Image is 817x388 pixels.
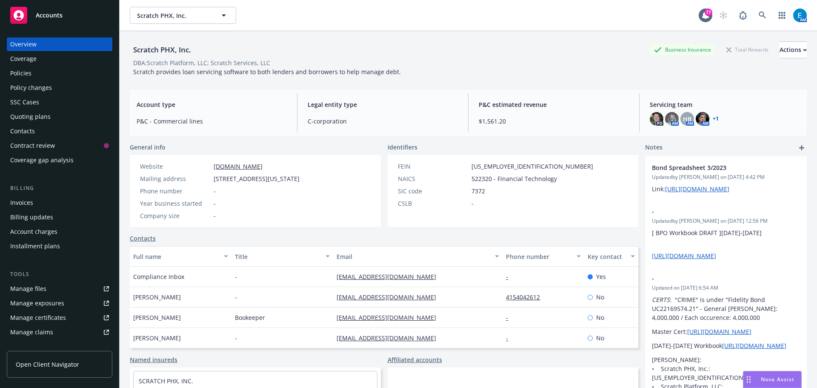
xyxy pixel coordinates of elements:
[235,272,237,281] span: -
[398,187,468,195] div: SIC code
[7,81,112,95] a: Policy changes
[36,12,63,19] span: Accounts
[7,296,112,310] a: Manage exposures
[471,174,557,183] span: 522320 - Financial Technology
[137,117,287,126] span: P&C - Commercial lines
[130,246,231,267] button: Full name
[7,270,112,279] div: Tools
[10,296,64,310] div: Manage exposures
[133,313,181,322] span: [PERSON_NAME]
[133,293,181,302] span: [PERSON_NAME]
[743,371,802,388] button: Nova Assist
[140,199,210,208] div: Year business started
[665,112,679,126] img: photo
[140,211,210,220] div: Company size
[130,143,166,152] span: General info
[231,246,333,267] button: Title
[214,199,216,208] span: -
[774,7,791,24] a: Switch app
[10,37,37,51] div: Overview
[683,115,691,124] span: HB
[10,139,55,152] div: Contract review
[235,252,320,261] div: Title
[596,313,604,322] span: No
[652,296,670,304] em: CERTS
[650,44,715,55] div: Business Insurance
[10,81,52,95] div: Policy changes
[398,199,468,208] div: CSLB
[398,162,468,171] div: FEIN
[7,225,112,239] a: Account charges
[7,52,112,66] a: Coverage
[722,342,786,350] a: [URL][DOMAIN_NAME]
[7,124,112,138] a: Contacts
[133,333,181,342] span: [PERSON_NAME]
[133,272,184,281] span: Compliance Inbox
[7,110,112,124] a: Quoting plans
[7,239,112,253] a: Installment plans
[137,100,287,109] span: Account type
[471,162,593,171] span: [US_EMPLOYER_IDENTIFICATION_NUMBER]
[705,9,712,16] div: 77
[235,313,265,322] span: Bookeeper
[479,117,629,126] span: $1,561.20
[337,273,443,281] a: [EMAIL_ADDRESS][DOMAIN_NAME]
[130,234,156,243] a: Contacts
[10,110,51,124] div: Quoting plans
[665,185,729,193] a: [URL][DOMAIN_NAME]
[235,333,237,342] span: -
[214,174,300,183] span: [STREET_ADDRESS][US_STATE]
[7,184,112,193] div: Billing
[337,334,443,342] a: [EMAIL_ADDRESS][DOMAIN_NAME]
[652,341,800,350] p: [DATE]-[DATE] Workbook
[652,207,778,216] span: -
[140,187,210,195] div: Phone number
[10,340,50,354] div: Manage BORs
[133,58,270,67] div: DBA: Scratch Platform, LLC; Scratch Services, LLC
[7,66,112,80] a: Policies
[337,252,490,261] div: Email
[130,7,236,24] button: Scratch PHX, Inc.
[10,196,33,210] div: Invoices
[214,211,216,220] span: -
[780,41,807,58] button: Actions
[337,293,443,301] a: [EMAIL_ADDRESS][DOMAIN_NAME]
[10,66,31,80] div: Policies
[10,124,35,138] div: Contacts
[734,7,751,24] a: Report a Bug
[10,311,66,325] div: Manage certificates
[471,187,485,195] span: 7372
[503,246,584,267] button: Phone number
[214,162,263,170] a: [DOMAIN_NAME]
[7,340,112,354] a: Manage BORs
[10,325,53,339] div: Manage claims
[7,3,112,27] a: Accounts
[761,376,794,383] span: Nova Assist
[652,252,716,260] a: [URL][DOMAIN_NAME]
[7,311,112,325] a: Manage certificates
[506,252,571,261] div: Phone number
[140,174,210,183] div: Mailing address
[645,156,807,200] div: Bond Spreadsheet 3/2023Updatedby [PERSON_NAME] on [DATE] 4:42 PMLink:[URL][DOMAIN_NAME]
[308,100,458,109] span: Legal entity type
[139,377,193,385] a: SCRATCH PHX, INC.
[7,139,112,152] a: Contract review
[506,334,515,342] a: -
[337,313,443,322] a: [EMAIL_ADDRESS][DOMAIN_NAME]
[696,112,709,126] img: photo
[652,173,800,181] span: Updated by [PERSON_NAME] on [DATE] 4:42 PM
[793,9,807,22] img: photo
[652,295,800,322] p: : "CRIME" is under "Fidelity Bond UC22169574.21" - General [PERSON_NAME]: 4,000,000 / Each occure...
[7,95,112,109] a: SSC Cases
[506,313,515,322] a: -
[7,325,112,339] a: Manage claims
[471,199,474,208] span: -
[10,52,37,66] div: Coverage
[130,355,177,364] a: Named insureds
[140,162,210,171] div: Website
[308,117,458,126] span: C-corporation
[7,153,112,167] a: Coverage gap analysis
[652,163,778,172] span: Bond Spreadsheet 3/2023
[645,143,663,153] span: Notes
